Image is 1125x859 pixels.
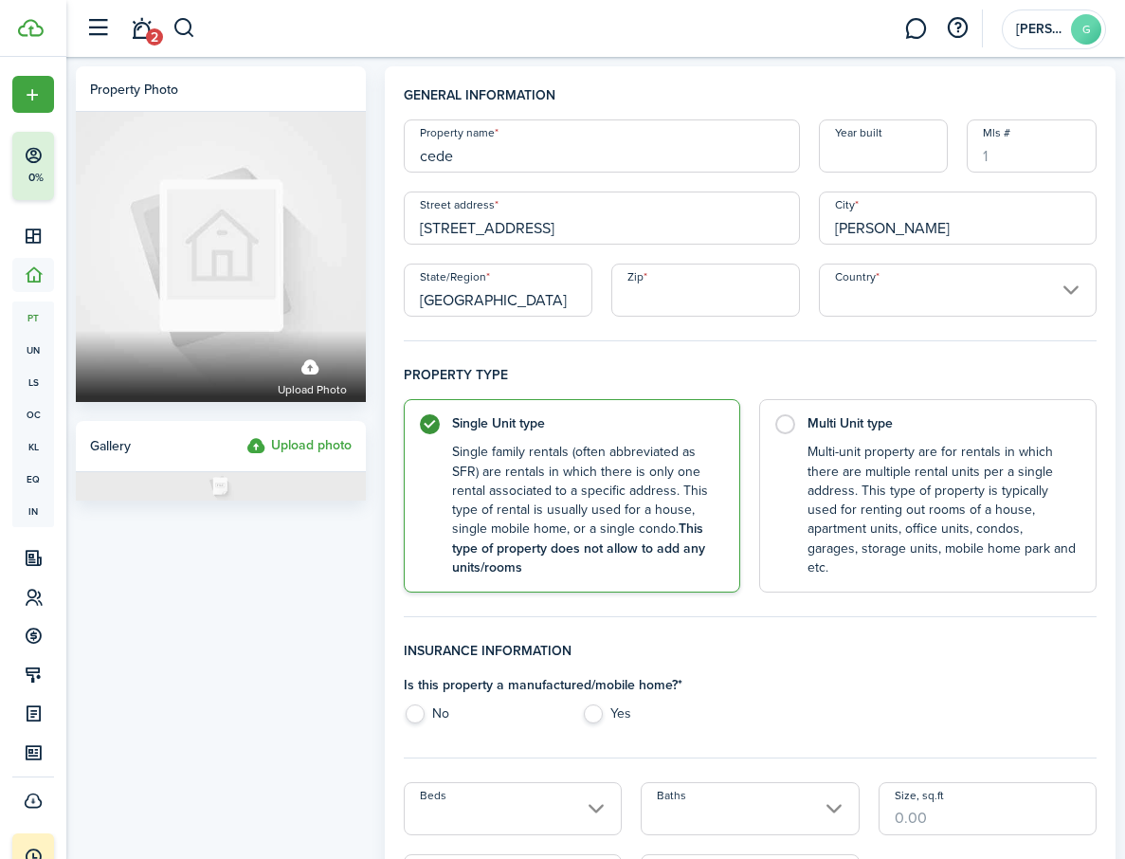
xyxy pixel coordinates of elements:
[404,704,563,733] label: No
[807,414,1077,433] control-radio-card-title: Multi Unit type
[90,436,131,456] span: Gallery
[80,10,116,46] button: Open sidebar
[879,782,1097,835] input: 0.00
[12,76,54,113] button: Open menu
[941,12,973,45] button: Open resource center
[90,80,178,100] div: Property photo
[1071,14,1101,45] avatar-text: G
[12,495,54,527] a: in
[807,443,1077,577] control-radio-card-description: Multi-unit property are for rentals in which there are multiple rental units per a single address...
[404,675,741,695] h4: Is this property a manufactured/mobile home? *
[582,704,741,733] label: Yes
[12,366,54,398] a: ls
[12,302,54,334] a: pt
[12,132,170,200] button: 0%
[452,519,705,577] b: This type of property does not allow to add any units/rooms
[24,170,47,186] p: 0%
[404,365,1097,399] h4: Property type
[12,463,54,495] a: eq
[404,192,800,245] input: Start typing the address and then select from the dropdown
[172,12,196,45] button: Search
[452,443,721,577] control-radio-card-description: Single family rentals (often abbreviated as SFR) are rentals in which there is only one rental as...
[1016,23,1063,36] span: Gary
[967,119,1097,173] input: 1
[146,28,163,46] span: 2
[18,19,44,37] img: TenantCloud
[123,5,159,53] a: Notifications
[12,398,54,430] a: oc
[404,641,1097,675] h4: Insurance information
[12,430,54,463] a: kl
[12,334,54,366] a: un
[76,472,366,501] img: Photo placeholder
[452,414,721,433] control-radio-card-title: Single Unit type
[404,85,1097,119] h4: General information
[278,350,347,400] label: Upload photo
[898,5,934,53] a: Messaging
[278,381,347,400] span: Upload photo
